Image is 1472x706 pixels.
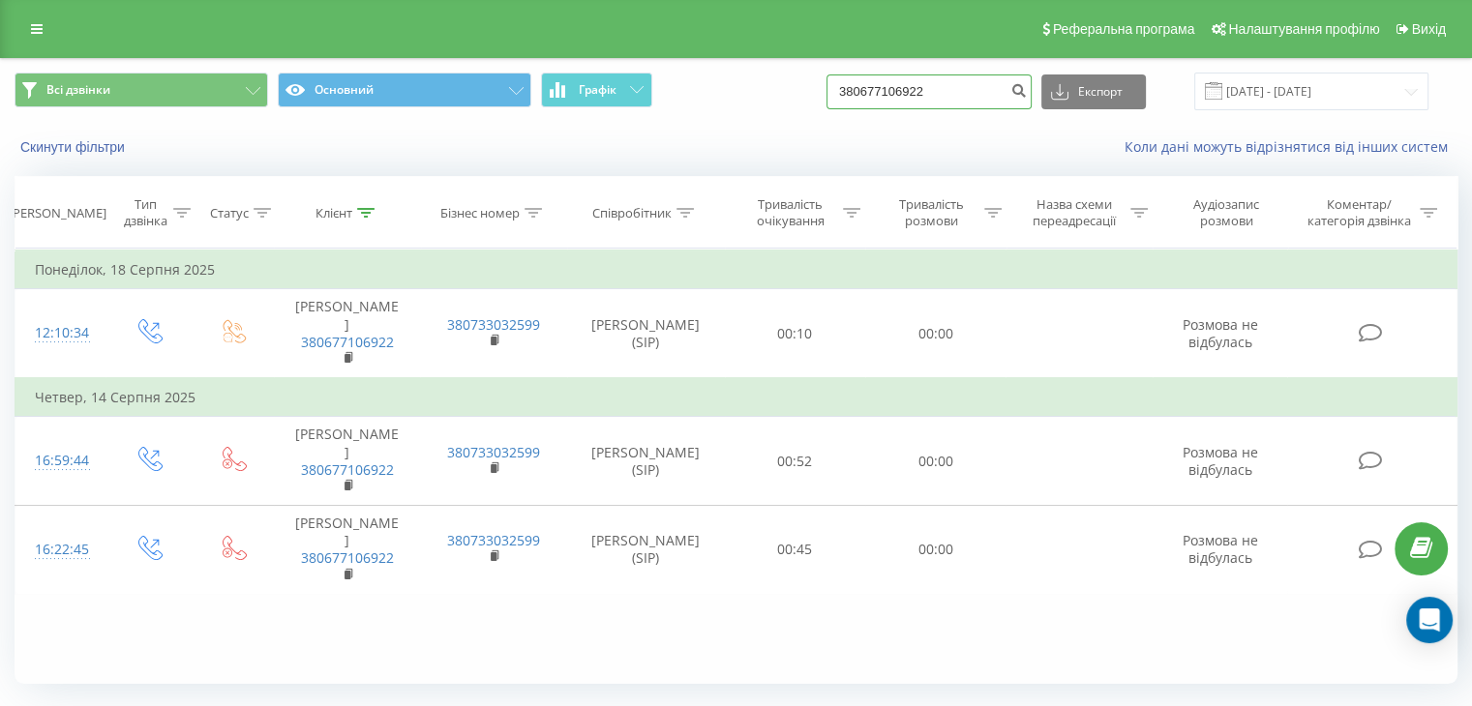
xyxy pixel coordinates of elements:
[1412,21,1446,37] span: Вихід
[1183,531,1258,567] span: Розмова не відбулась
[883,196,979,229] div: Тривалість розмови
[567,289,725,378] td: [PERSON_NAME] (SIP)
[274,417,420,506] td: [PERSON_NAME]
[541,73,652,107] button: Графік
[865,417,1006,506] td: 00:00
[15,378,1457,417] td: Четвер, 14 Серпня 2025
[725,417,865,506] td: 00:52
[1170,196,1283,229] div: Аудіозапис розмови
[210,205,249,221] div: Статус
[9,205,106,221] div: [PERSON_NAME]
[301,548,394,567] a: 380677106922
[567,417,725,506] td: [PERSON_NAME] (SIP)
[1406,597,1453,643] div: Open Intercom Messenger
[1024,196,1126,229] div: Назва схеми переадресації
[301,333,394,351] a: 380677106922
[274,506,420,595] td: [PERSON_NAME]
[567,506,725,595] td: [PERSON_NAME] (SIP)
[1041,74,1146,109] button: Експорт
[447,531,540,549] a: 380733032599
[15,138,135,156] button: Скинути фільтри
[592,205,672,221] div: Співробітник
[1183,443,1258,479] span: Розмова не відбулась
[1125,137,1457,156] a: Коли дані можуть відрізнятися вiд інших систем
[301,460,394,479] a: 380677106922
[742,196,839,229] div: Тривалість очікування
[15,250,1457,289] td: Понеділок, 18 Серпня 2025
[826,74,1032,109] input: Пошук за номером
[278,73,531,107] button: Основний
[725,289,865,378] td: 00:10
[122,196,167,229] div: Тип дзвінка
[1302,196,1415,229] div: Коментар/категорія дзвінка
[15,73,268,107] button: Всі дзвінки
[579,83,616,97] span: Графік
[46,82,110,98] span: Всі дзвінки
[725,506,865,595] td: 00:45
[35,442,86,480] div: 16:59:44
[865,289,1006,378] td: 00:00
[447,315,540,334] a: 380733032599
[274,289,420,378] td: [PERSON_NAME]
[35,531,86,569] div: 16:22:45
[1053,21,1195,37] span: Реферальна програма
[440,205,520,221] div: Бізнес номер
[35,314,86,352] div: 12:10:34
[315,205,352,221] div: Клієнт
[447,443,540,461] a: 380733032599
[865,506,1006,595] td: 00:00
[1183,315,1258,351] span: Розмова не відбулась
[1228,21,1379,37] span: Налаштування профілю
